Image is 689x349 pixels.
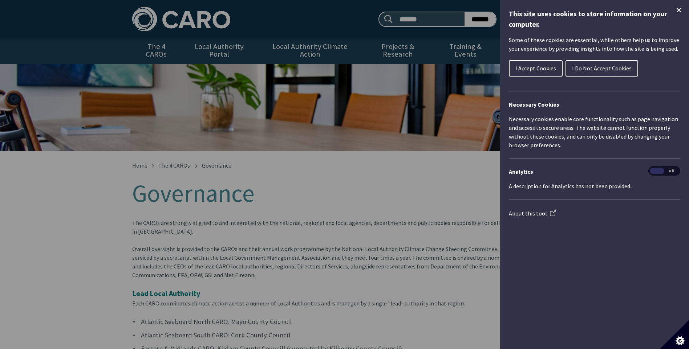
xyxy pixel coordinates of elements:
[664,168,679,174] span: Off
[572,65,632,72] span: I Do Not Accept Cookies
[660,320,689,349] button: Set cookie preferences
[509,167,680,176] h3: Analytics
[650,168,664,174] span: On
[515,65,556,72] span: I Accept Cookies
[674,6,683,15] button: Close Cookie Control
[509,9,680,30] h1: This site uses cookies to store information on your computer.
[566,60,638,77] button: I Do Not Accept Cookies
[509,115,680,149] p: Necessary cookies enable core functionality such as page navigation and access to secure areas. T...
[509,36,680,53] p: Some of these cookies are essential, while others help us to improve your experience by providing...
[509,100,680,109] h2: Necessary Cookies
[509,210,556,217] a: About this tool
[509,182,680,190] p: A description for Analytics has not been provided.
[509,60,563,77] button: I Accept Cookies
